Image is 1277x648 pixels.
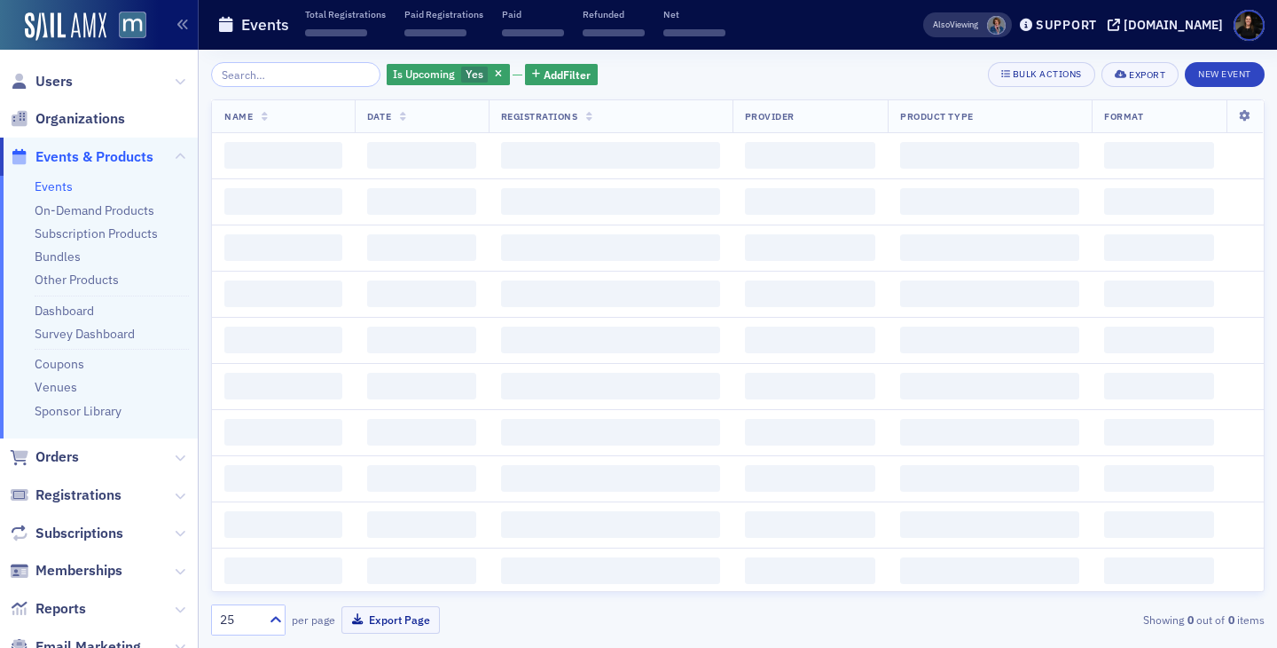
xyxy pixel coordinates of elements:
[341,606,440,634] button: Export Page
[35,356,84,372] a: Coupons
[501,511,720,538] span: ‌
[745,419,876,446] span: ‌
[1104,234,1214,261] span: ‌
[305,8,386,20] p: Total Registrations
[501,557,720,584] span: ‌
[35,447,79,467] span: Orders
[501,110,578,122] span: Registrations
[35,272,119,288] a: Other Products
[367,465,476,492] span: ‌
[1185,65,1265,81] a: New Event
[35,561,122,581] span: Memberships
[1104,281,1214,307] span: ‌
[1184,612,1196,628] strong: 0
[35,249,81,265] a: Bundles
[501,373,720,399] span: ‌
[25,12,106,41] a: SailAMX
[1104,419,1214,446] span: ‌
[367,188,476,215] span: ‌
[502,8,564,20] p: Paid
[367,142,476,169] span: ‌
[106,12,146,42] a: View Homepage
[1225,612,1237,628] strong: 0
[1013,69,1082,79] div: Bulk Actions
[745,188,876,215] span: ‌
[466,67,483,81] span: Yes
[35,379,77,395] a: Venues
[501,142,720,169] span: ‌
[35,178,73,194] a: Events
[241,14,289,36] h1: Events
[1036,17,1097,33] div: Support
[933,19,950,30] div: Also
[35,147,153,167] span: Events & Products
[745,465,876,492] span: ‌
[224,557,342,584] span: ‌
[745,142,876,169] span: ‌
[663,29,725,36] span: ‌
[501,234,720,261] span: ‌
[745,234,876,261] span: ‌
[1101,62,1179,87] button: Export
[224,373,342,399] span: ‌
[224,419,342,446] span: ‌
[35,72,73,91] span: Users
[367,419,476,446] span: ‌
[367,234,476,261] span: ‌
[1108,19,1229,31] button: [DOMAIN_NAME]
[933,19,978,31] span: Viewing
[900,110,973,122] span: Product Type
[525,64,598,86] button: AddFilter
[10,486,121,505] a: Registrations
[1234,10,1265,41] span: Profile
[10,561,122,581] a: Memberships
[1104,327,1214,353] span: ‌
[583,8,645,20] p: Refunded
[900,234,1079,261] span: ‌
[1129,70,1165,80] div: Export
[35,303,94,319] a: Dashboard
[544,67,591,83] span: Add Filter
[404,8,483,20] p: Paid Registrations
[220,611,259,629] div: 25
[224,511,342,538] span: ‌
[987,16,1006,35] span: Chris Dougherty
[10,599,86,619] a: Reports
[224,142,342,169] span: ‌
[900,373,1079,399] span: ‌
[224,234,342,261] span: ‌
[35,202,154,218] a: On-Demand Products
[10,72,73,91] a: Users
[35,326,135,342] a: Survey Dashboard
[501,327,720,353] span: ‌
[367,281,476,307] span: ‌
[367,373,476,399] span: ‌
[988,62,1095,87] button: Bulk Actions
[1104,465,1214,492] span: ‌
[224,110,253,122] span: Name
[224,465,342,492] span: ‌
[1124,17,1223,33] div: [DOMAIN_NAME]
[367,327,476,353] span: ‌
[35,225,158,241] a: Subscription Products
[502,29,564,36] span: ‌
[35,524,123,543] span: Subscriptions
[745,511,876,538] span: ‌
[900,511,1079,538] span: ‌
[745,373,876,399] span: ‌
[501,281,720,307] span: ‌
[900,465,1079,492] span: ‌
[900,281,1079,307] span: ‌
[292,612,335,628] label: per page
[900,419,1079,446] span: ‌
[35,109,125,129] span: Organizations
[501,188,720,215] span: ‌
[10,447,79,467] a: Orders
[305,29,367,36] span: ‌
[387,64,510,86] div: Yes
[10,147,153,167] a: Events & Products
[119,12,146,39] img: SailAMX
[663,8,725,20] p: Net
[745,327,876,353] span: ‌
[367,110,391,122] span: Date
